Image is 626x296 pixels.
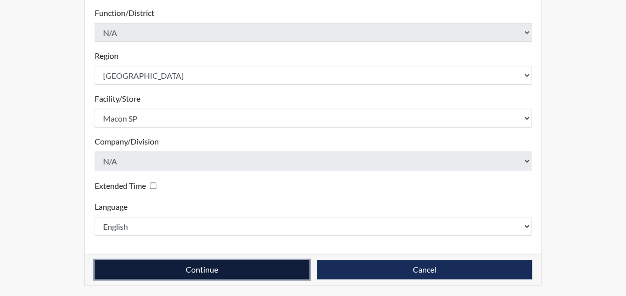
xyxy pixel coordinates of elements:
button: Continue [95,260,309,279]
button: Cancel [317,260,532,279]
label: Extended Time [95,180,146,192]
label: Function/District [95,7,154,19]
label: Region [95,50,119,62]
div: Checking this box will provide the interviewee with an accomodation of extra time to answer each ... [95,178,160,193]
label: Language [95,201,127,213]
label: Facility/Store [95,93,140,105]
label: Company/Division [95,136,159,148]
